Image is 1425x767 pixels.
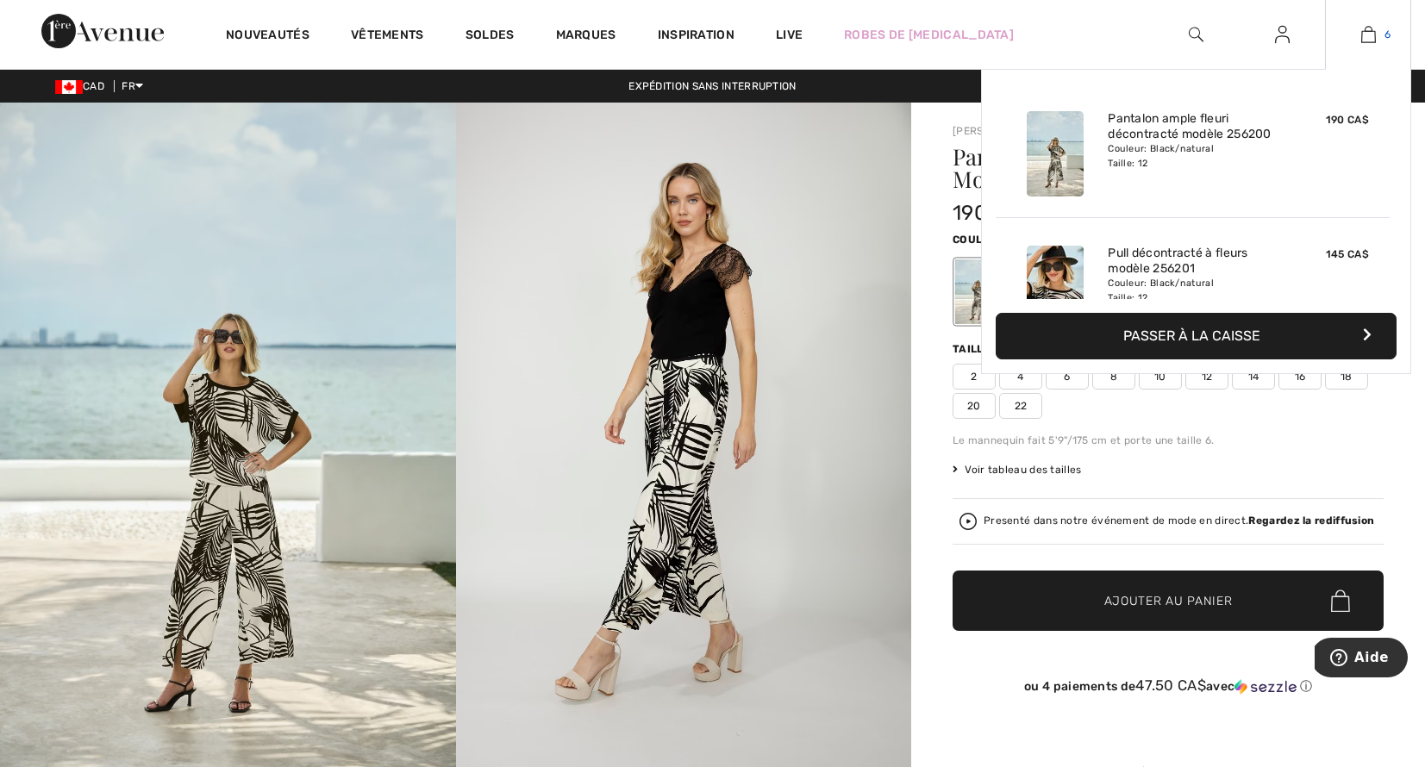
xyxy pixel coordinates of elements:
div: Presenté dans notre événement de mode en direct. [984,515,1374,527]
strong: Regardez la rediffusion [1248,514,1374,527]
span: 2 [953,364,996,390]
a: Soldes [466,28,515,46]
button: Passer à la caisse [996,313,1397,359]
span: 14 [1232,364,1275,390]
span: 6 [1384,27,1391,42]
span: 16 [1278,364,1322,390]
a: 6 [1326,24,1410,45]
img: Mon panier [1361,24,1376,45]
a: Nouveautés [226,28,309,46]
h1: Pantalon ample fleuri décontracté Modèle 256200 [953,146,1312,190]
button: Ajouter au panier [953,571,1384,631]
img: 1ère Avenue [41,14,164,48]
span: 10 [1139,364,1182,390]
a: Marques [556,28,616,46]
div: Taille ([GEOGRAPHIC_DATA]/[GEOGRAPHIC_DATA]): [953,341,1253,357]
span: 22 [999,393,1042,419]
a: Pull décontracté à fleurs modèle 256201 [1108,246,1278,277]
span: 12 [1185,364,1228,390]
span: Couleur: [953,234,1008,246]
div: Couleur: Black/natural Taille: 12 [1108,277,1278,304]
div: ou 4 paiements de avec [953,677,1384,695]
a: [PERSON_NAME] [953,125,1039,137]
span: Inspiration [658,28,734,46]
span: 47.50 CA$ [1135,677,1206,694]
span: 190 CA$ [953,201,1034,225]
span: 4 [999,364,1042,390]
img: Canadian Dollar [55,80,83,94]
img: Pantalon ample fleuri décontracté modèle 256200 [1027,111,1084,196]
div: Black/natural [955,259,1000,324]
span: 8 [1092,364,1135,390]
img: Regardez la rediffusion [959,513,977,530]
span: 6 [1046,364,1089,390]
span: 20 [953,393,996,419]
img: Pull décontracté à fleurs modèle 256201 [1027,246,1084,331]
a: Vêtements [351,28,424,46]
a: Live [776,26,803,44]
img: Mes infos [1275,24,1290,45]
span: 145 CA$ [1326,248,1369,260]
img: Bag.svg [1331,589,1350,612]
div: ou 4 paiements de47.50 CA$avecSezzle Cliquez pour en savoir plus sur Sezzle [953,677,1384,701]
div: Couleur: Black/natural Taille: 12 [1108,142,1278,170]
span: 18 [1325,364,1368,390]
div: Le mannequin fait 5'9"/175 cm et porte une taille 6. [953,433,1384,448]
span: Ajouter au panier [1104,592,1233,610]
a: Robes de [MEDICAL_DATA] [844,26,1014,44]
span: 190 CA$ [1326,114,1369,126]
a: Se connecter [1261,24,1303,46]
span: CAD [55,80,111,92]
img: Sezzle [1234,679,1297,695]
span: Voir tableau des tailles [953,462,1082,477]
span: FR [122,80,143,92]
iframe: Ouvre un widget dans lequel vous pouvez trouver plus d’informations [1315,638,1408,681]
a: Pantalon ample fleuri décontracté modèle 256200 [1108,111,1278,142]
img: recherche [1189,24,1203,45]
